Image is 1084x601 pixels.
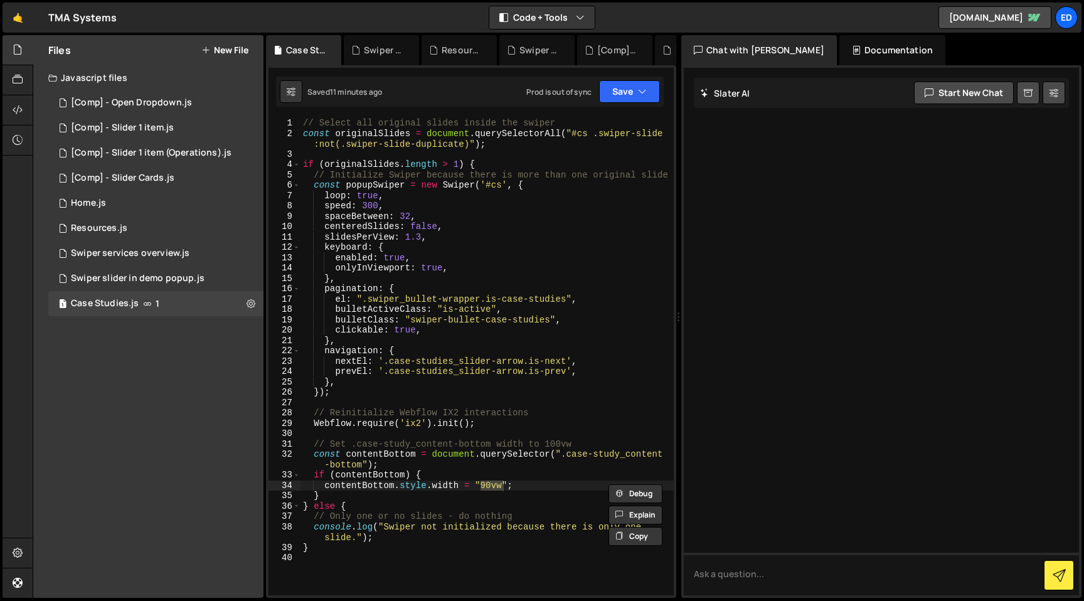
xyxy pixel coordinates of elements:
div: Prod is out of sync [526,87,592,97]
span: 1 [156,299,159,309]
div: Swiper services overview.js [364,44,404,56]
div: 25 [268,377,300,388]
div: Javascript files [33,65,263,90]
div: 28 [268,408,300,418]
div: [Comp] - Slider Cards.js [71,173,174,184]
div: 17 [268,294,300,305]
div: 15 [268,274,300,284]
button: Code + Tools [489,6,595,29]
div: 3 [268,149,300,160]
div: 38 [268,522,300,543]
h2: Files [48,43,71,57]
div: Chat with [PERSON_NAME] [681,35,837,65]
div: 14 [268,263,300,274]
div: Case Studies.js [286,44,326,56]
button: Start new chat [914,82,1014,104]
div: 24 [268,366,300,377]
button: New File [201,45,248,55]
div: TMA Systems [48,10,117,25]
div: 15745/42002.js [48,166,263,191]
div: 40 [268,553,300,563]
div: 15745/41947.js [48,90,263,115]
div: 36 [268,501,300,512]
h2: Slater AI [700,87,750,99]
button: Save [599,80,660,103]
div: Swiper slider in demo popup.js [71,273,205,284]
div: 18 [268,304,300,315]
div: 37 [268,511,300,522]
div: 5 [268,170,300,181]
div: 4 [268,159,300,170]
div: 34 [268,481,300,491]
div: 35 [268,491,300,501]
span: 1 [59,300,66,310]
div: 15745/44306.js [48,216,263,241]
div: 27 [268,398,300,408]
div: 23 [268,356,300,367]
div: [Comp] - Open Dropdown.js [71,97,192,109]
div: 33 [268,470,300,481]
div: 15745/41948.js [48,141,263,166]
button: Explain [608,506,662,524]
div: [Comp] - Open Dropdown.js [597,44,637,56]
a: Ed [1055,6,1078,29]
div: [Comp] - Slider 1 item.js [71,122,174,134]
div: [Comp] - Slider 1 item (Operations).js [71,147,231,159]
div: 15745/41882.js [48,191,263,216]
div: Home.js [71,198,106,209]
a: [DOMAIN_NAME] [938,6,1051,29]
div: 11 minutes ago [330,87,382,97]
div: 21 [268,336,300,346]
div: 2 [268,129,300,149]
div: Saved [307,87,382,97]
div: 16 [268,284,300,294]
a: 🤙 [3,3,33,33]
div: Documentation [839,35,945,65]
div: 19 [268,315,300,326]
div: 1 [268,118,300,129]
div: Resources.js [442,44,482,56]
div: [Comp] - Slider 1 item.js [675,44,715,56]
div: 31 [268,439,300,450]
div: Resources.js [71,223,127,234]
div: 30 [268,428,300,439]
div: 15745/41885.js [48,115,263,141]
button: Copy [608,527,662,546]
div: 39 [268,543,300,553]
div: 32 [268,449,300,470]
div: Swiper slider in demo popup.js [519,44,560,56]
div: 15745/46796.js [48,291,263,316]
div: 10 [268,221,300,232]
div: 20 [268,325,300,336]
div: 8 [268,201,300,211]
div: 22 [268,346,300,356]
div: 13 [268,253,300,263]
div: Swiper services overview.js [71,248,189,259]
button: Debug [608,484,662,503]
div: 11 [268,232,300,243]
div: 15745/43499.js [48,266,263,291]
div: 15745/44803.js [48,241,263,266]
div: 6 [268,180,300,191]
div: Case Studies.js [71,298,139,309]
div: 12 [268,242,300,253]
div: 9 [268,211,300,222]
div: 26 [268,387,300,398]
div: 29 [268,418,300,429]
div: 7 [268,191,300,201]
